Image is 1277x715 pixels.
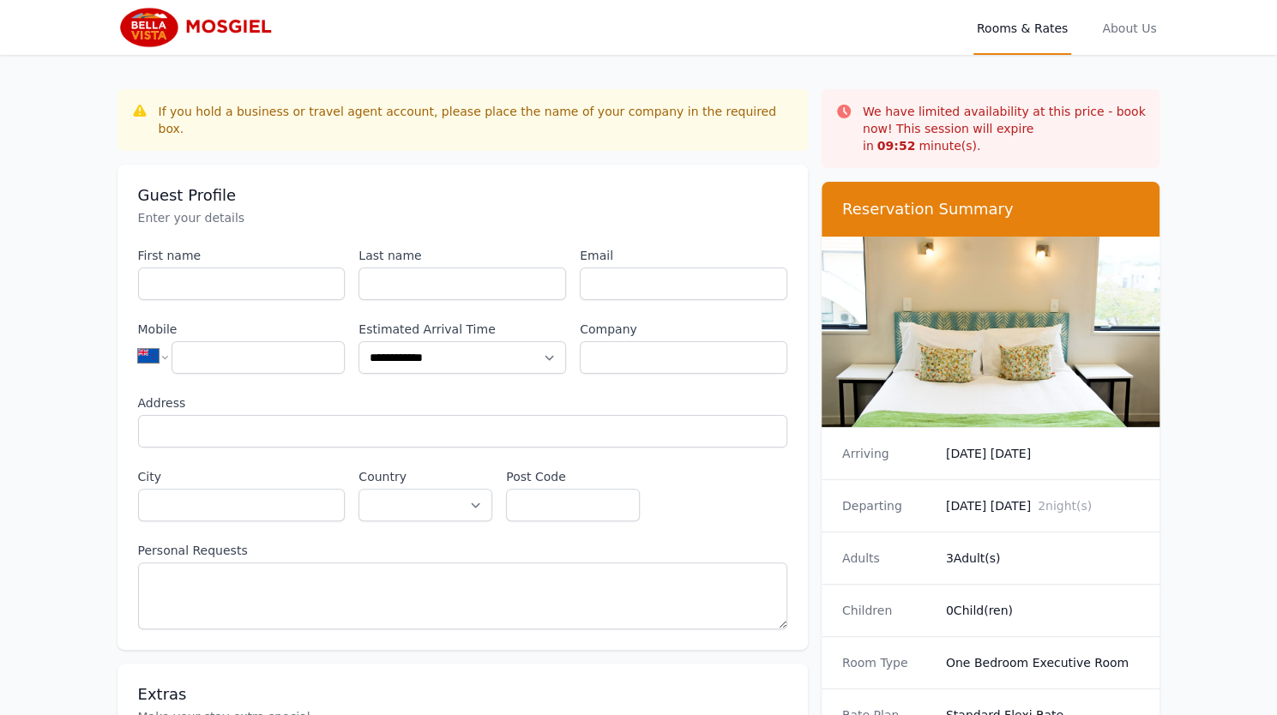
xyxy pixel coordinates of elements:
[506,468,640,485] label: Post Code
[946,497,1140,514] dd: [DATE] [DATE]
[842,654,932,671] dt: Room Type
[138,468,346,485] label: City
[877,139,916,153] strong: 09 : 52
[842,497,932,514] dt: Departing
[842,199,1140,219] h3: Reservation Summary
[138,321,346,338] label: Mobile
[138,247,346,264] label: First name
[946,550,1140,567] dd: 3 Adult(s)
[842,602,932,619] dt: Children
[138,394,787,412] label: Address
[138,542,787,559] label: Personal Requests
[580,321,787,338] label: Company
[138,209,787,226] p: Enter your details
[946,654,1140,671] dd: One Bedroom Executive Room
[946,602,1140,619] dd: 0 Child(ren)
[822,237,1160,427] img: One Bedroom Executive Room
[842,445,932,462] dt: Arriving
[946,445,1140,462] dd: [DATE] [DATE]
[358,247,566,264] label: Last name
[358,468,492,485] label: Country
[138,185,787,206] h3: Guest Profile
[580,247,787,264] label: Email
[1038,499,1092,513] span: 2 night(s)
[358,321,566,338] label: Estimated Arrival Time
[159,103,794,137] div: If you hold a business or travel agent account, please place the name of your company in the requ...
[138,684,787,705] h3: Extras
[863,103,1147,154] p: We have limited availability at this price - book now! This session will expire in minute(s).
[842,550,932,567] dt: Adults
[117,7,282,48] img: Bella Vista Mosgiel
